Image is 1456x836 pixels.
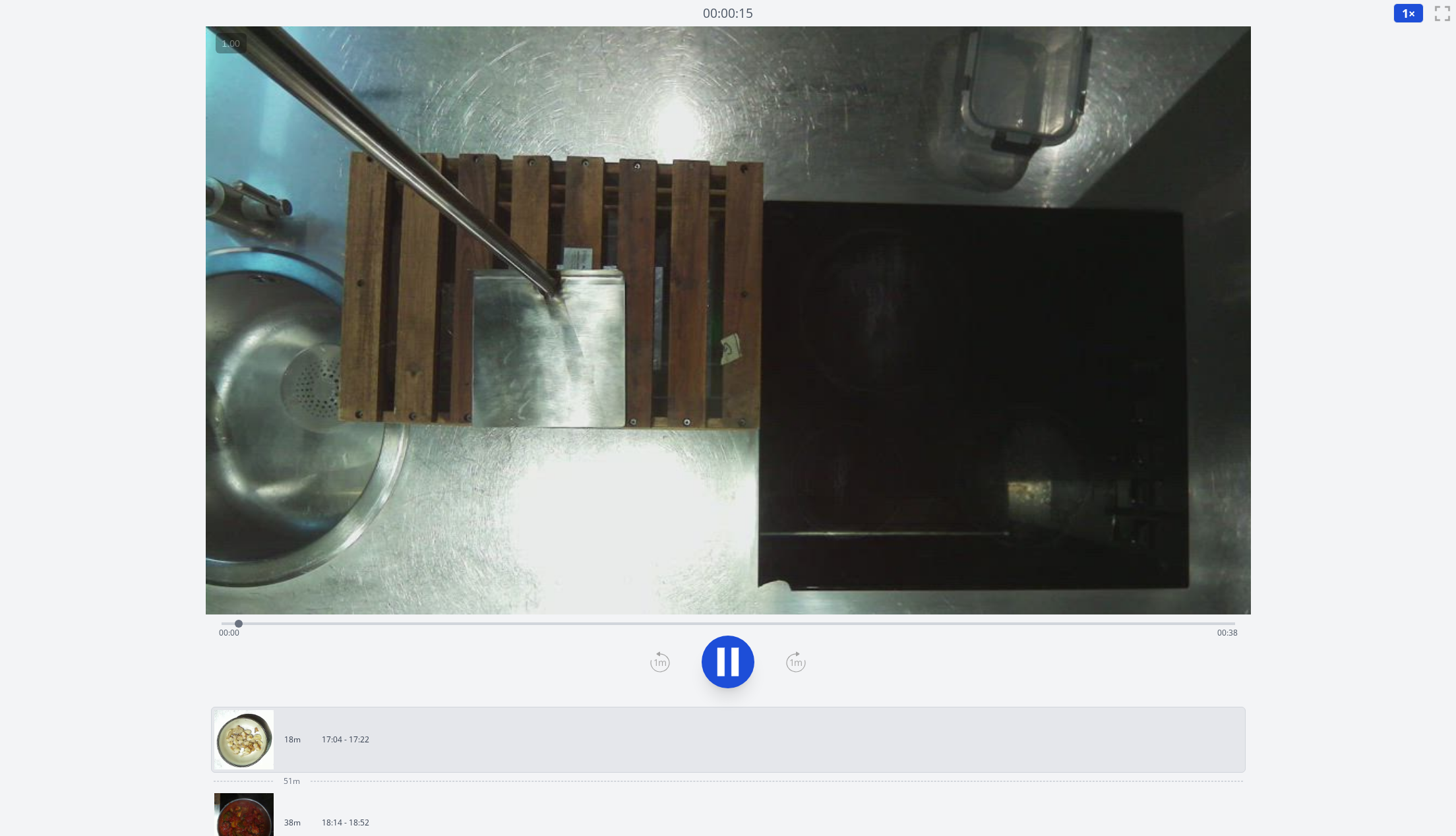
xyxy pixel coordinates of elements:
span: 51m [284,776,300,787]
p: 38m [284,818,301,828]
button: 1× [1393,3,1424,23]
span: 1 [1402,5,1409,21]
a: 00:00:15 [703,4,753,23]
p: 18:14 - 18:52 [322,818,369,828]
p: 18m [284,734,301,745]
img: 250813160503_thumb.jpeg [214,710,274,769]
span: 00:00 [219,627,239,638]
span: 00:38 [1217,627,1238,638]
p: 17:04 - 17:22 [322,734,369,745]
